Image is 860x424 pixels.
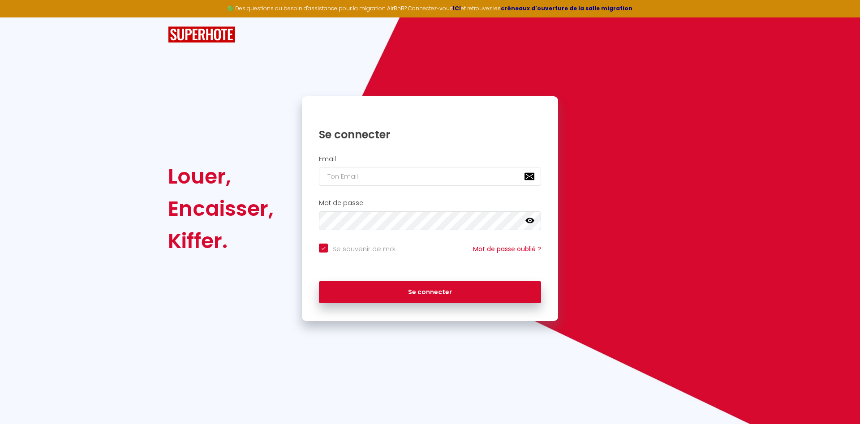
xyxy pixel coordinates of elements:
a: créneaux d'ouverture de la salle migration [501,4,632,12]
h1: Se connecter [319,128,541,141]
h2: Mot de passe [319,199,541,207]
input: Ton Email [319,167,541,186]
a: Mot de passe oublié ? [473,244,541,253]
h2: Email [319,155,541,163]
div: Encaisser, [168,193,274,225]
a: ICI [453,4,461,12]
img: SuperHote logo [168,26,235,43]
div: Louer, [168,160,274,193]
button: Se connecter [319,281,541,304]
div: Kiffer. [168,225,274,257]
